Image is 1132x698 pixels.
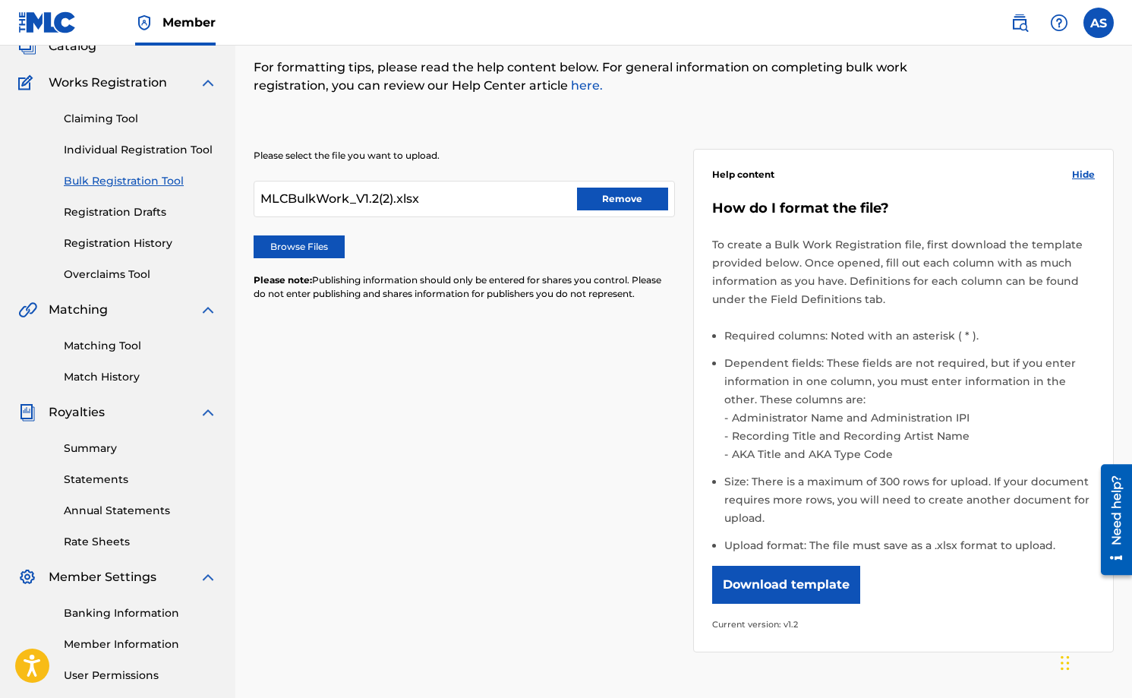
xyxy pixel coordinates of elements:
a: User Permissions [64,668,217,684]
p: To create a Bulk Work Registration file, first download the template provided below. Once opened,... [712,235,1096,308]
img: Matching [18,301,37,319]
h5: How do I format the file? [712,200,1096,217]
img: expand [199,74,217,92]
a: Member Information [64,636,217,652]
div: Drag [1061,640,1070,686]
button: Remove [577,188,668,210]
p: For formatting tips, please read the help content below. For general information on completing bu... [254,58,916,95]
a: Matching Tool [64,338,217,354]
img: Catalog [18,37,36,55]
a: Match History [64,369,217,385]
img: MLC Logo [18,11,77,33]
img: Top Rightsholder [135,14,153,32]
a: Rate Sheets [64,534,217,550]
li: Required columns: Noted with an asterisk ( * ). [724,327,1096,354]
span: Member [162,14,216,31]
span: MLCBulkWork_V1.2(2).xlsx [260,190,419,208]
img: expand [199,568,217,586]
a: Statements [64,472,217,488]
img: Works Registration [18,74,38,92]
li: Dependent fields: These fields are not required, but if you enter information in one column, you ... [724,354,1096,472]
span: Royalties [49,403,105,422]
img: Member Settings [18,568,36,586]
p: Please select the file you want to upload. [254,149,675,163]
li: AKA Title and AKA Type Code [728,445,1096,463]
a: Public Search [1004,8,1035,38]
iframe: Chat Widget [1056,625,1132,698]
p: Publishing information should only be entered for shares you control. Please do not enter publish... [254,273,675,301]
p: Current version: v1.2 [712,615,1096,633]
a: Overclaims Tool [64,267,217,283]
span: Member Settings [49,568,156,586]
iframe: Resource Center [1089,457,1132,583]
a: here. [568,78,603,93]
a: CatalogCatalog [18,37,96,55]
span: Catalog [49,37,96,55]
a: Claiming Tool [64,111,217,127]
a: Summary [64,441,217,456]
a: Registration History [64,235,217,251]
span: Hide [1072,168,1095,182]
a: Individual Registration Tool [64,142,217,158]
li: Upload format: The file must save as a .xlsx format to upload. [724,536,1096,554]
img: expand [199,301,217,319]
label: Browse Files [254,235,345,258]
img: expand [199,403,217,422]
li: Size: There is a maximum of 300 rows for upload. If your document requires more rows, you will ne... [724,472,1096,536]
a: Banking Information [64,605,217,621]
a: Registration Drafts [64,204,217,220]
span: Matching [49,301,108,319]
li: Recording Title and Recording Artist Name [728,427,1096,445]
img: Royalties [18,403,36,422]
div: User Menu [1083,8,1114,38]
span: Please note: [254,274,312,286]
img: help [1050,14,1068,32]
li: Administrator Name and Administration IPI [728,409,1096,427]
img: search [1011,14,1029,32]
a: Bulk Registration Tool [64,173,217,189]
a: Annual Statements [64,503,217,519]
span: Help content [712,168,774,182]
button: Download template [712,566,860,604]
span: Works Registration [49,74,167,92]
div: Help [1044,8,1074,38]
